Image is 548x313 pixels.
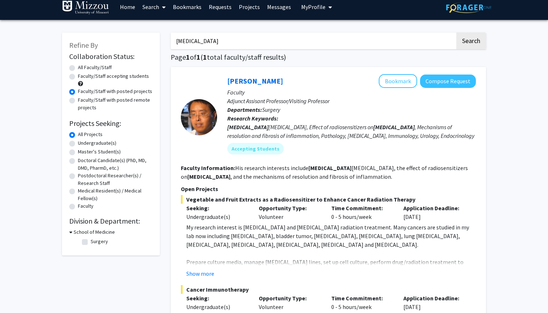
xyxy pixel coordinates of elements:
img: University of Missouri Logo [62,0,109,15]
span: Surgery [262,106,280,113]
div: 0 - 5 hours/week [326,294,398,311]
div: Volunteer [253,204,326,221]
iframe: Chat [5,280,31,308]
p: Time Commitment: [331,294,393,303]
button: Compose Request to Yujiang Fang [420,75,476,88]
div: Undergraduate(s) [186,212,248,221]
label: Postdoctoral Researcher(s) / Research Staff [78,172,153,187]
p: Seeking: [186,204,248,212]
label: Faculty/Staff accepting students [78,72,149,80]
h3: School of Medicine [74,228,115,236]
button: Show more [186,269,214,278]
div: [DATE] [398,294,470,311]
label: Faculty/Staff with posted remote projects [78,96,153,111]
label: Master's Student(s) [78,148,121,156]
input: Search Keywords [171,33,455,49]
h1: Page of ( total faculty/staff results) [171,53,486,62]
p: Adjunct Assisant Professor/Visiting Professor [227,97,476,105]
button: Add Yujiang Fang to Bookmarks [379,74,417,88]
div: [DATE] [398,204,470,221]
p: Opportunity Type: [259,204,320,212]
p: Open Projects [181,185,476,193]
h2: Collaboration Status: [69,52,153,61]
label: Doctoral Candidate(s) (PhD, MD, DMD, PharmD, etc.) [78,157,153,172]
b: [MEDICAL_DATA] [187,173,231,180]
span: Cancer Immunotherapy [181,285,476,294]
fg-read-more: His research interests include [MEDICAL_DATA], the effect of radiosensitizers on , and the mechan... [181,164,468,180]
label: Undergraduate(s) [78,139,116,147]
p: Opportunity Type: [259,294,320,303]
label: Medical Resident(s) / Medical Fellow(s) [78,187,153,202]
span: My research interest is [MEDICAL_DATA] and [MEDICAL_DATA] radiation treatment. Many cancers are s... [186,224,469,248]
h2: Division & Department: [69,217,153,225]
label: Surgery [91,238,108,245]
label: All Faculty/Staff [78,64,112,71]
b: [MEDICAL_DATA] [227,123,269,131]
a: [PERSON_NAME] [227,76,283,85]
b: Departments: [227,106,262,113]
div: [MEDICAL_DATA], Effect of radiosensitizers on , Mechanisms of resolution and fibrosis of inflamma... [227,123,476,140]
p: Faculty [227,88,476,97]
mat-chip: Accepting Students [227,143,284,155]
span: Vegetable and Fruit Extracts as a Radiosensitizer to Enhance Cancer Radiation Therapy [181,195,476,204]
label: All Projects [78,131,103,138]
label: Faculty [78,202,94,210]
span: 1 [196,52,200,62]
b: [MEDICAL_DATA] [373,123,415,131]
span: Refine By [69,41,98,50]
span: 1 [203,52,207,62]
button: Search [456,33,486,49]
div: Volunteer [253,294,326,311]
p: Application Deadline: [403,294,465,303]
img: ForagerOne Logo [446,2,491,13]
b: [MEDICAL_DATA] [308,164,352,172]
div: Undergraduate(s) [186,303,248,311]
span: 1 [186,52,190,62]
b: Research Keywords: [227,115,278,122]
span: Prepare culture media, manage [MEDICAL_DATA] lines, set up cell culture, perform drug/radiation t... [186,258,468,283]
h2: Projects Seeking: [69,119,153,128]
p: Time Commitment: [331,204,393,212]
span: My Profile [301,3,325,10]
p: Application Deadline: [403,204,465,212]
p: Seeking: [186,294,248,303]
label: Faculty/Staff with posted projects [78,88,152,95]
b: Faculty Information: [181,164,235,172]
div: 0 - 5 hours/week [326,204,398,221]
